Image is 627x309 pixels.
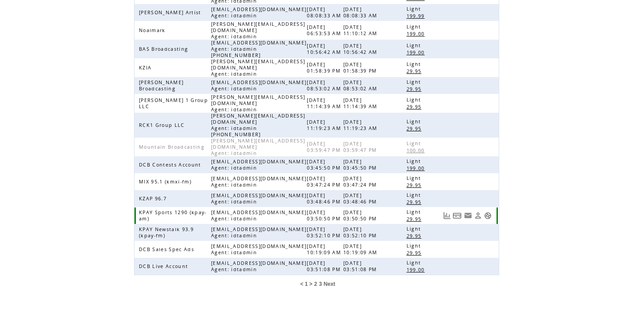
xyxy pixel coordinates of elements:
span: [DATE] 03:52:10 PM [343,226,379,239]
span: [EMAIL_ADDRESS][DOMAIN_NAME] Agent: idtadmin [211,243,306,256]
a: 3 [319,281,322,287]
a: View Profile [474,212,482,220]
span: 29.95 [407,199,424,205]
span: KZAP 96.7 [139,195,169,202]
span: 199.00 [407,267,427,273]
span: Light [407,158,423,164]
span: [DATE] 03:47:24 PM [307,175,343,188]
a: 199.99 [407,12,429,20]
span: [PERSON_NAME][EMAIL_ADDRESS][DOMAIN_NAME] Agent: idtadmin [211,138,305,156]
span: [DATE] 03:45:50 PM [307,159,343,171]
span: MIX 95.1 (kmxi-fm) [139,179,194,185]
span: [DATE] 11:14:39 AM [343,97,380,110]
a: View Bills [453,212,462,220]
span: DCB Sales Spec Ads [139,246,196,252]
span: [EMAIL_ADDRESS][DOMAIN_NAME] Agent: idtadmin [PHONE_NUMBER] [211,40,306,58]
span: Light [407,140,423,146]
span: [EMAIL_ADDRESS][DOMAIN_NAME] Agent: idtadmin [211,175,306,188]
span: [DATE] 08:08:33 AM [343,6,380,19]
span: [DATE] 03:47:24 PM [343,175,379,188]
span: [PERSON_NAME] 1 Group LLC [139,97,208,110]
span: [DATE] 10:56:42 AM [307,43,343,55]
span: [EMAIL_ADDRESS][DOMAIN_NAME] Agent: idtadmin [211,6,306,19]
a: 29.95 [407,215,426,223]
span: [DATE] 10:56:42 AM [343,43,380,55]
a: 2 [314,281,317,287]
span: 199.00 [407,31,427,37]
span: [PERSON_NAME][EMAIL_ADDRESS][DOMAIN_NAME] Agent: idtadmin [211,94,305,113]
span: [EMAIL_ADDRESS][DOMAIN_NAME] Agent: idtadmin [211,79,306,92]
span: DCB Live Account [139,263,190,269]
span: 199.99 [407,13,427,19]
a: 199.00 [407,30,429,37]
span: KPAY Newstalk 93.9 (kpay-fm) [139,226,194,239]
span: Light [407,260,423,266]
span: Light [407,192,423,198]
span: Light [407,243,423,249]
a: 29.95 [407,181,426,189]
a: 29.95 [407,198,426,206]
span: [DATE] 03:59:47 PM [307,141,343,153]
span: [PERSON_NAME] Artist [139,9,204,16]
span: 29.95 [407,216,424,222]
span: Light [407,61,423,67]
span: DCB Contests Account [139,162,204,168]
span: 29.95 [407,182,424,188]
span: < 1 > [300,281,312,287]
span: Light [407,209,423,215]
span: Light [407,118,423,125]
a: 29.95 [407,67,426,75]
span: [PERSON_NAME][EMAIL_ADDRESS][DOMAIN_NAME] Agent: idtadmin [211,58,305,77]
a: 29.95 [407,85,426,93]
span: BAS Broadcasting [139,46,190,52]
span: [DATE] 10:19:09 AM [307,243,343,256]
span: [DATE] 11:14:39 AM [307,97,343,110]
a: Next [324,281,335,287]
span: [PERSON_NAME] Broadcasting [139,79,183,92]
span: 29.95 [407,250,424,256]
a: 29.95 [407,232,426,240]
a: 29.95 [407,249,426,256]
span: [DATE] 08:53:02 AM [343,79,380,92]
span: Light [407,175,423,181]
span: 29.95 [407,86,424,92]
span: [DATE] 03:48:46 PM [307,192,343,205]
span: [DATE] 06:53:53 AM [307,24,343,37]
span: [DATE] 03:51:08 PM [343,260,379,272]
span: [DATE] 03:45:50 PM [343,159,379,171]
span: 29.95 [407,126,424,132]
span: RCK1 Group LLC [139,122,187,128]
span: [EMAIL_ADDRESS][DOMAIN_NAME] Agent: idtadmin [211,159,306,171]
a: 199.00 [407,266,429,273]
span: Light [407,97,423,103]
span: Light [407,24,423,30]
span: [PERSON_NAME][EMAIL_ADDRESS][DOMAIN_NAME] Agent: idtadmin [PHONE_NUMBER] [211,113,305,138]
span: KPAY Sports 1290 (kpay-am) [139,209,207,222]
span: [DATE] 08:08:33 AM [307,6,343,19]
span: [DATE] 03:51:08 PM [307,260,343,272]
span: 100.00 [407,147,427,154]
span: KZIA [139,65,154,71]
span: [DATE] 03:48:46 PM [343,192,379,205]
span: Light [407,226,423,232]
span: [DATE] 11:19:23 AM [307,119,343,131]
span: 199.00 [407,49,427,56]
span: [DATE] 01:58:39 PM [343,61,379,74]
span: [DATE] 03:50:50 PM [343,209,379,222]
a: Support [484,212,492,220]
a: 199.00 [407,49,429,56]
a: 100.00 [407,146,429,154]
span: Light [407,6,423,12]
a: Resend welcome email to this user [464,211,472,220]
span: [DATE] 11:19:23 AM [343,119,380,131]
span: [EMAIL_ADDRESS][DOMAIN_NAME] Agent: idtadmin [211,226,306,239]
span: [DATE] 10:19:09 AM [343,243,380,256]
span: 29.95 [407,68,424,74]
span: Light [407,79,423,85]
span: [EMAIL_ADDRESS][DOMAIN_NAME] Agent: idtadmin [211,260,306,272]
a: 29.95 [407,125,426,132]
span: Light [407,42,423,49]
span: [PERSON_NAME][EMAIL_ADDRESS][DOMAIN_NAME] Agent: idtadmin [211,21,305,40]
